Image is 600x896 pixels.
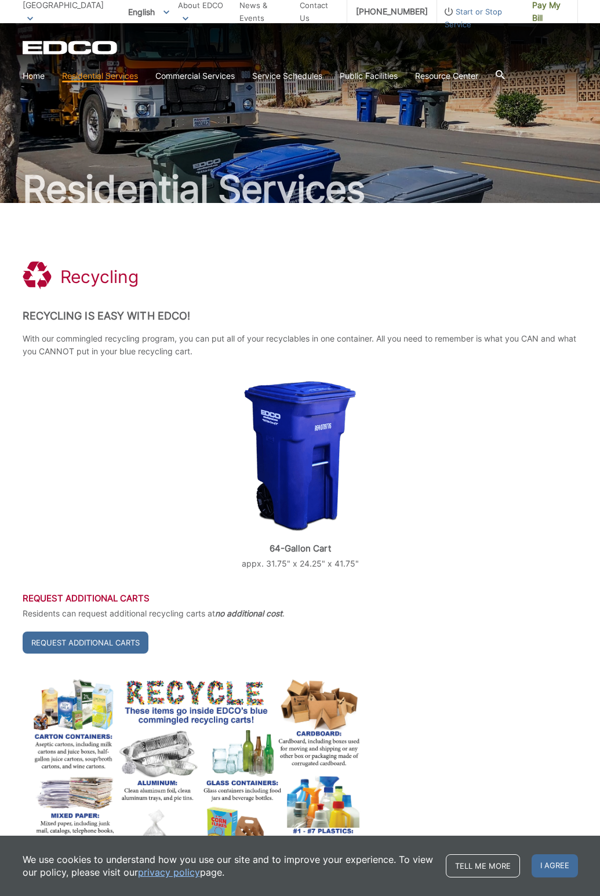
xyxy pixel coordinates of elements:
[23,632,148,654] a: Request Additional Carts
[62,70,138,82] a: Residential Services
[252,70,322,82] a: Service Schedules
[215,557,386,570] p: appx. 31.75" x 24.25" x 41.75"
[23,607,578,620] p: Residents can request additional recycling carts at .
[446,854,520,877] a: Tell me more
[23,593,578,604] h3: Request Additional Carts
[532,854,578,877] span: I agree
[23,310,578,322] h2: Recycling is Easy with EDCO!
[340,70,398,82] a: Public Facilities
[119,2,178,21] span: English
[23,41,119,55] a: EDCD logo. Return to the homepage.
[155,70,235,82] a: Commercial Services
[415,70,478,82] a: Resource Center
[23,171,578,208] h2: Residential Services
[244,381,356,532] img: cart-recycling-64.png
[138,866,200,879] a: privacy policy
[23,70,45,82] a: Home
[60,266,139,287] h1: Recycling
[23,853,434,879] p: We use cookies to understand how you use our site and to improve your experience. To view our pol...
[215,543,386,554] p: 64-Gallon Cart
[23,332,578,358] p: With our commingled recycling program, you can put all of your recyclables in one container. All ...
[215,608,282,618] strong: no additional cost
